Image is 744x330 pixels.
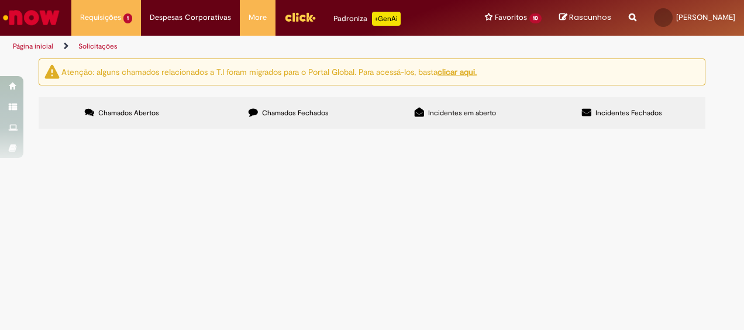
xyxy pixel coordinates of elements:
[61,66,477,77] ng-bind-html: Atenção: alguns chamados relacionados a T.I foram migrados para o Portal Global. Para acessá-los,...
[676,12,735,22] span: [PERSON_NAME]
[78,42,118,51] a: Solicitações
[333,12,401,26] div: Padroniza
[123,13,132,23] span: 1
[529,13,542,23] span: 10
[98,108,159,118] span: Chamados Abertos
[495,12,527,23] span: Favoritos
[80,12,121,23] span: Requisições
[13,42,53,51] a: Página inicial
[559,12,611,23] a: Rascunhos
[9,36,487,57] ul: Trilhas de página
[150,12,231,23] span: Despesas Corporativas
[262,108,329,118] span: Chamados Fechados
[1,6,61,29] img: ServiceNow
[569,12,611,23] span: Rascunhos
[249,12,267,23] span: More
[595,108,662,118] span: Incidentes Fechados
[428,108,496,118] span: Incidentes em aberto
[284,8,316,26] img: click_logo_yellow_360x200.png
[372,12,401,26] p: +GenAi
[438,66,477,77] a: clicar aqui.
